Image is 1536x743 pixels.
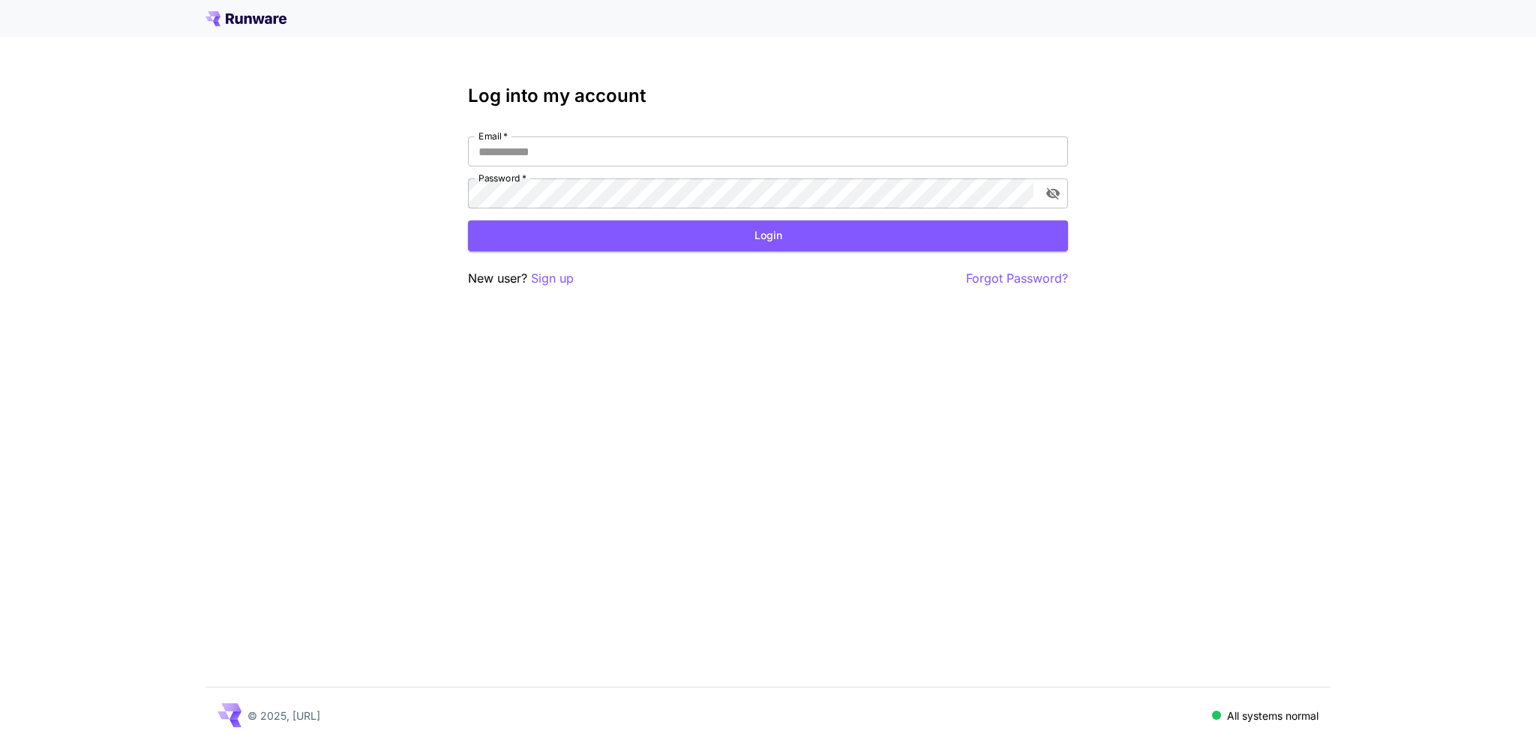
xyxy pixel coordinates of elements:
[966,269,1068,288] button: Forgot Password?
[531,269,574,288] button: Sign up
[247,708,320,724] p: © 2025, [URL]
[468,85,1068,106] h3: Log into my account
[1039,180,1066,207] button: toggle password visibility
[468,220,1068,251] button: Login
[478,172,526,184] label: Password
[1227,708,1318,724] p: All systems normal
[478,130,508,142] label: Email
[468,269,574,288] p: New user?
